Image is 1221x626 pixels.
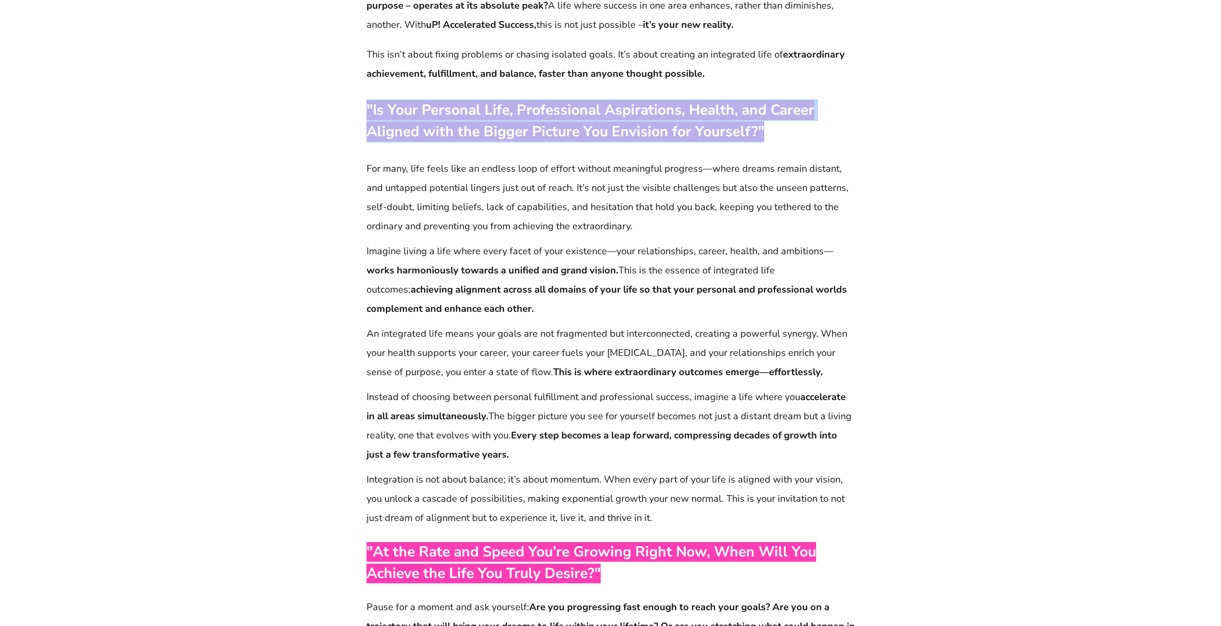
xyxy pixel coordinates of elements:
p: Imagine living a life where every facet of your existence—your relationships, career, health, and... [367,242,855,319]
span: "Is Your Personal Life, Professional Aspirations, Health, and Career Aligned with the Bigger Pict... [367,100,814,142]
strong: fulfillment, and balance, faster than anyone thought possible. [428,67,705,80]
strong: This is where extraordinary outcomes emerge—effortlessly. [553,366,823,378]
strong: works harmoniously towards a unified and grand vision. [367,264,618,277]
strong: it’s your new reality. [643,18,734,31]
span: "At the Rate and Speed You’re Growing Right Now, When Will You Achieve the Life You Truly Desire?" [367,542,816,583]
strong: achieving alignment across all domains of your life so that your personal and professional worlds... [367,283,847,315]
p: For many, life feels like an endless loop of effort without meaningful progress—where dreams rema... [367,159,855,236]
p: Integration is not about balance; it’s about momentum. When every part of your life is aligned wi... [367,470,855,528]
p: An integrated life means your goals are not fragmented but interconnected, creating a powerful sy... [367,324,855,382]
p: Instead of choosing between personal fulfillment and professional success, imagine a life where y... [367,388,855,464]
strong: Every step becomes a leap forward, compressing decades of growth into just a few transformative y... [367,429,837,461]
strong: uP! Accelerated Success, [426,18,536,31]
p: This isn’t about fixing problems or chasing isolated goals. It’s about creating an integrated lif... [367,45,855,83]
